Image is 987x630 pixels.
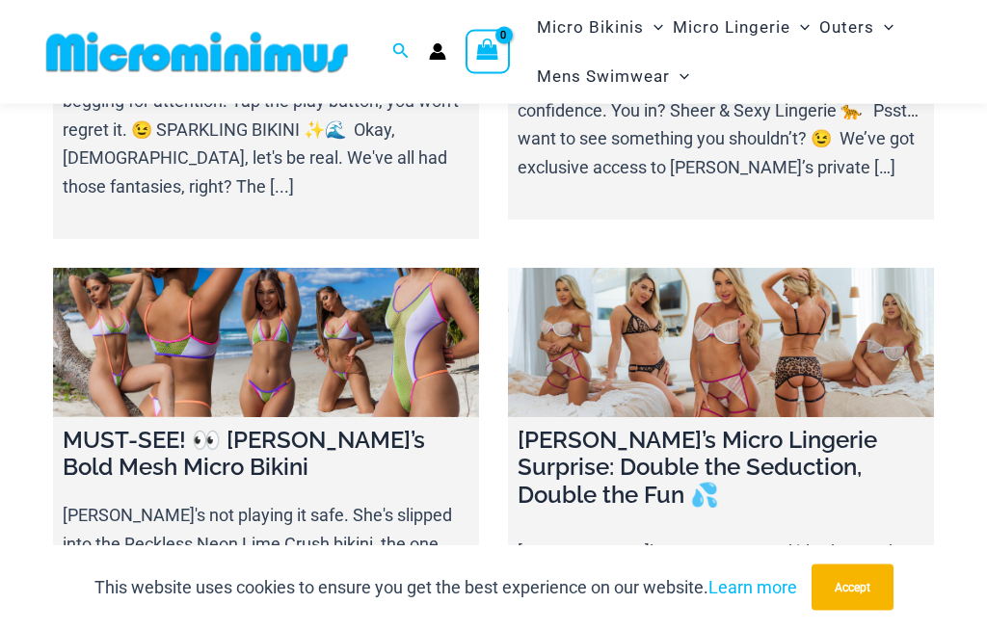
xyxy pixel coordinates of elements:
img: MM SHOP LOGO FLAT [39,31,356,74]
a: MUST-SEE! 👀 Jadey’s Bold Mesh Micro Bikini [53,269,479,418]
span: Menu Toggle [874,3,894,52]
a: OutersMenu ToggleMenu Toggle [814,3,898,52]
a: View Shopping Cart, empty [466,30,510,74]
a: Search icon link [392,40,410,65]
a: Learn more [708,577,797,597]
a: Ilana’s Micro Lingerie Surprise: Double the Seduction, Double the Fun 💦 [508,269,934,418]
span: Micro Bikinis [537,3,644,52]
h4: MUST-SEE! 👀 [PERSON_NAME]’s Bold Mesh Micro Bikini [63,428,469,484]
span: Menu Toggle [790,3,810,52]
span: Menu Toggle [644,3,663,52]
span: Mens Swimwear [537,52,670,101]
a: Micro BikinisMenu ToggleMenu Toggle [532,3,668,52]
p: This website uses cookies to ensure you get the best experience on our website. [94,573,797,602]
a: Mens SwimwearMenu ToggleMenu Toggle [532,52,694,101]
h4: [PERSON_NAME]’s Micro Lingerie Surprise: Double the Seduction, Double the Fun 💦 [518,428,924,511]
a: Micro LingerieMenu ToggleMenu Toggle [668,3,814,52]
button: Accept [812,564,894,611]
span: Menu Toggle [670,52,689,101]
a: Account icon link [429,43,446,61]
span: Micro Lingerie [673,3,790,52]
span: Outers [819,3,874,52]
